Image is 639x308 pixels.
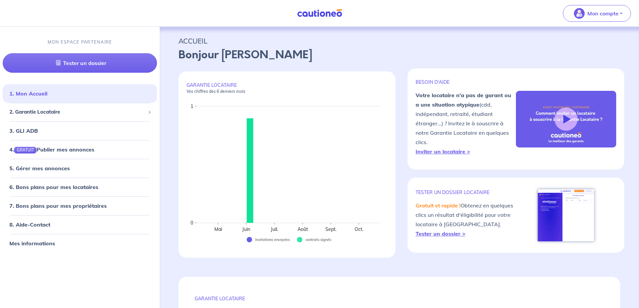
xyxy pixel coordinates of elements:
[3,237,157,250] div: Mes informations
[416,202,461,209] em: Gratuit et rapide !
[416,230,466,237] a: Tester un dossier >
[3,106,157,119] div: 2. Garantie Locataire
[416,148,470,155] a: Inviter un locataire >
[9,202,107,209] a: 7. Bons plans pour mes propriétaires
[48,39,112,45] p: MON ESPACE PARTENAIRE
[416,189,516,195] p: TESTER un dossier locataire
[9,127,38,134] a: 3. GLI ADB
[195,296,604,302] p: GARANTIE LOCATAIRE
[187,89,245,94] em: Vos chiffres des 6 derniers mois
[516,91,616,147] img: video-gli-new-none.jpg
[191,103,193,109] text: 1
[178,47,620,63] p: Bonjour [PERSON_NAME]
[355,226,363,232] text: Oct.
[9,90,47,97] a: 1. Mon Accueil
[270,226,278,232] text: Juil.
[9,184,98,190] a: 6. Bons plans pour mes locataires
[3,124,157,137] div: 3. GLI ADB
[587,9,619,17] p: Mon compte
[242,226,250,232] text: Juin
[295,9,345,17] img: Cautioneo
[191,220,193,226] text: 0
[3,162,157,175] div: 5. Gérer mes annonces
[178,35,620,47] p: ACCUEIL
[9,165,70,172] a: 5. Gérer mes annonces
[9,146,94,153] a: 4.GRATUITPublier mes annonces
[416,90,516,156] p: (cdd, indépendant, retraité, étudiant étranger...) ? Invitez le à souscrire à notre Garantie Loca...
[214,226,222,232] text: Mai
[9,240,55,247] a: Mes informations
[416,79,516,85] p: BESOIN D'AIDE
[3,199,157,212] div: 7. Bons plans pour mes propriétaires
[298,226,308,232] text: Août
[3,87,157,100] div: 1. Mon Accueil
[416,201,516,238] p: Obtenez en quelques clics un résultat d'éligibilité pour votre locataire à [GEOGRAPHIC_DATA].
[9,221,50,228] a: 8. Aide-Contact
[416,92,511,108] strong: Votre locataire n'a pas de garant ou a une situation atypique
[563,5,631,22] button: illu_account_valid_menu.svgMon compte
[9,108,145,116] span: 2. Garantie Locataire
[3,143,157,156] div: 4.GRATUITPublier mes annonces
[3,218,157,231] div: 8. Aide-Contact
[534,186,598,245] img: simulateur.png
[3,180,157,194] div: 6. Bons plans pour mes locataires
[3,53,157,73] a: Tester un dossier
[574,8,585,19] img: illu_account_valid_menu.svg
[187,82,387,94] p: GARANTIE LOCATAIRE
[325,226,336,232] text: Sept.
